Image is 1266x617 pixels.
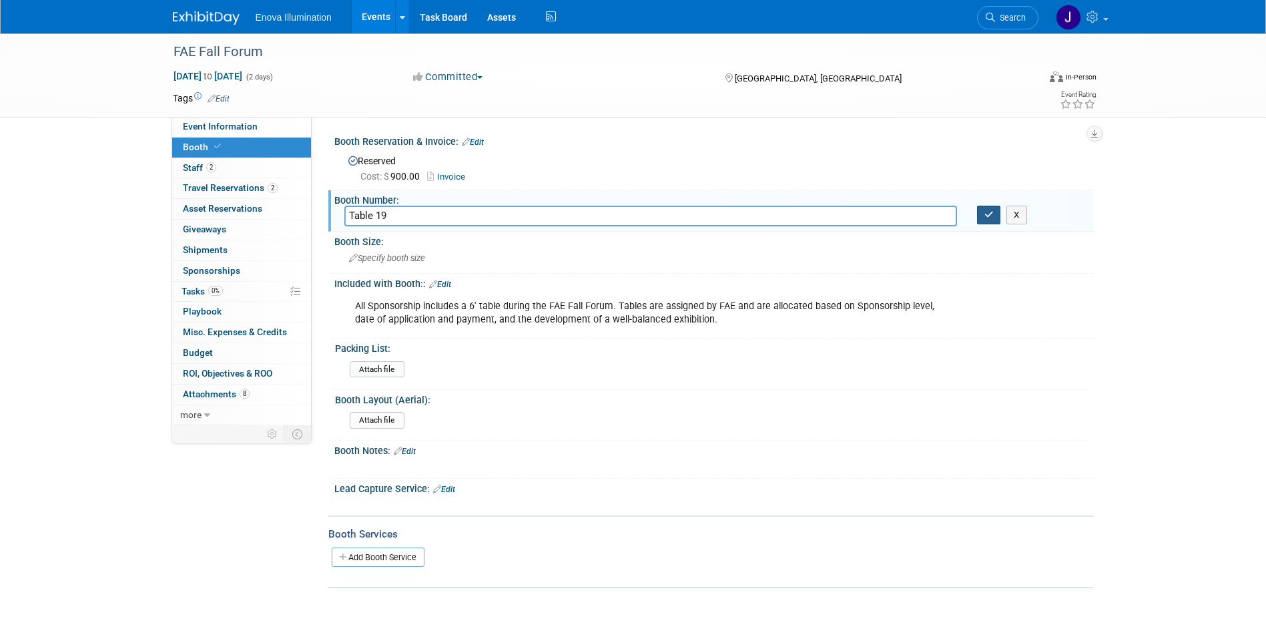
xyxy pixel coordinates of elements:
[268,183,278,193] span: 2
[172,282,311,302] a: Tasks0%
[183,347,213,358] span: Budget
[183,389,250,399] span: Attachments
[173,70,243,82] span: [DATE] [DATE]
[1006,206,1027,224] button: X
[332,548,424,567] a: Add Booth Service
[429,280,451,289] a: Edit
[240,389,250,399] span: 8
[360,171,390,182] span: Cost: $
[183,142,224,152] span: Booth
[462,138,484,147] a: Edit
[172,385,311,405] a: Attachments8
[183,121,258,132] span: Event Information
[182,286,223,296] span: Tasks
[360,171,425,182] span: 900.00
[169,40,1018,64] div: FAE Fall Forum
[180,409,202,420] span: more
[172,199,311,219] a: Asset Reservations
[172,117,311,137] a: Event Information
[960,69,1097,89] div: Event Format
[172,261,311,281] a: Sponsorships
[172,240,311,260] a: Shipments
[256,12,332,23] span: Enova Illumination
[408,70,488,84] button: Committed
[172,343,311,363] a: Budget
[202,71,214,81] span: to
[172,220,311,240] a: Giveaways
[183,182,278,193] span: Travel Reservations
[344,151,1084,184] div: Reserved
[173,11,240,25] img: ExhibitDay
[735,73,902,83] span: [GEOGRAPHIC_DATA], [GEOGRAPHIC_DATA]
[349,253,425,263] span: Specify booth size
[183,265,240,276] span: Sponsorships
[172,364,311,384] a: ROI, Objectives & ROO
[183,203,262,214] span: Asset Reservations
[183,327,287,337] span: Misc. Expenses & Credits
[183,368,272,379] span: ROI, Objectives & ROO
[977,6,1038,29] a: Search
[334,190,1094,207] div: Booth Number:
[1056,5,1081,30] img: Janelle Tlusty
[172,405,311,425] a: more
[183,224,226,234] span: Giveaways
[334,132,1094,149] div: Booth Reservation & Invoice:
[173,91,230,105] td: Tags
[346,293,947,333] div: All Sponsorship includes a 6' table during the FAE Fall Forum. Tables are assigned by FAE and are...
[245,73,273,81] span: (2 days)
[334,232,1094,248] div: Booth Size:
[214,143,221,150] i: Booth reservation complete
[335,339,1088,355] div: Packing List:
[208,94,230,104] a: Edit
[1060,91,1096,98] div: Event Rating
[183,244,228,255] span: Shipments
[172,158,311,178] a: Staff2
[284,425,311,443] td: Toggle Event Tabs
[394,447,416,456] a: Edit
[995,13,1026,23] span: Search
[328,527,1094,542] div: Booth Services
[261,425,284,443] td: Personalize Event Tab Strip
[172,302,311,322] a: Playbook
[334,274,1094,291] div: Included with Booth::
[334,479,1094,496] div: Lead Capture Service:
[427,172,472,182] a: Invoice
[1050,71,1063,82] img: Format-Inperson.png
[172,138,311,158] a: Booth
[1065,72,1096,82] div: In-Person
[183,162,216,173] span: Staff
[208,286,223,296] span: 0%
[335,390,1088,407] div: Booth Layout (Aerial):
[172,323,311,343] a: Misc. Expenses & Credits
[206,162,216,172] span: 2
[334,441,1094,458] div: Booth Notes:
[433,485,455,494] a: Edit
[183,306,222,317] span: Playbook
[172,178,311,198] a: Travel Reservations2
